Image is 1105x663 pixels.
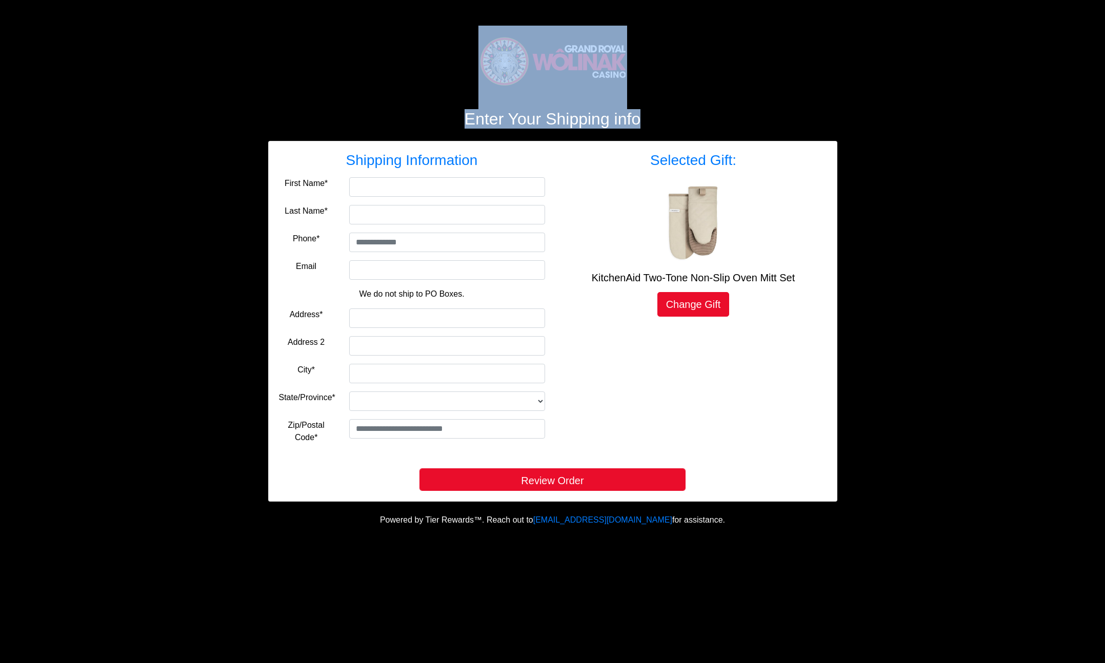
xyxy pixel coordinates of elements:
[296,260,316,273] label: Email
[285,177,328,190] label: First Name*
[279,152,545,169] h3: Shipping Information
[652,181,734,263] img: KitchenAid Two-Tone Non-Slip Oven Mitt Set
[380,515,725,524] span: Powered by Tier Rewards™. Reach out to for assistance.
[293,233,320,245] label: Phone*
[560,272,827,284] h5: KitchenAid Two-Tone Non-Slip Oven Mitt Set
[560,152,827,169] h3: Selected Gift:
[657,292,730,317] a: Change Gift
[290,308,323,321] label: Address*
[287,288,537,300] p: We do not ship to PO Boxes.
[268,109,837,129] h2: Enter Your Shipping info
[285,205,328,217] label: Last Name*
[279,391,335,404] label: State/Province*
[533,515,672,524] a: [EMAIL_ADDRESS][DOMAIN_NAME]
[478,26,627,97] img: Logo
[297,364,315,376] label: City*
[279,419,334,444] label: Zip/Postal Code*
[288,336,325,348] label: Address 2
[419,468,686,491] button: Review Order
